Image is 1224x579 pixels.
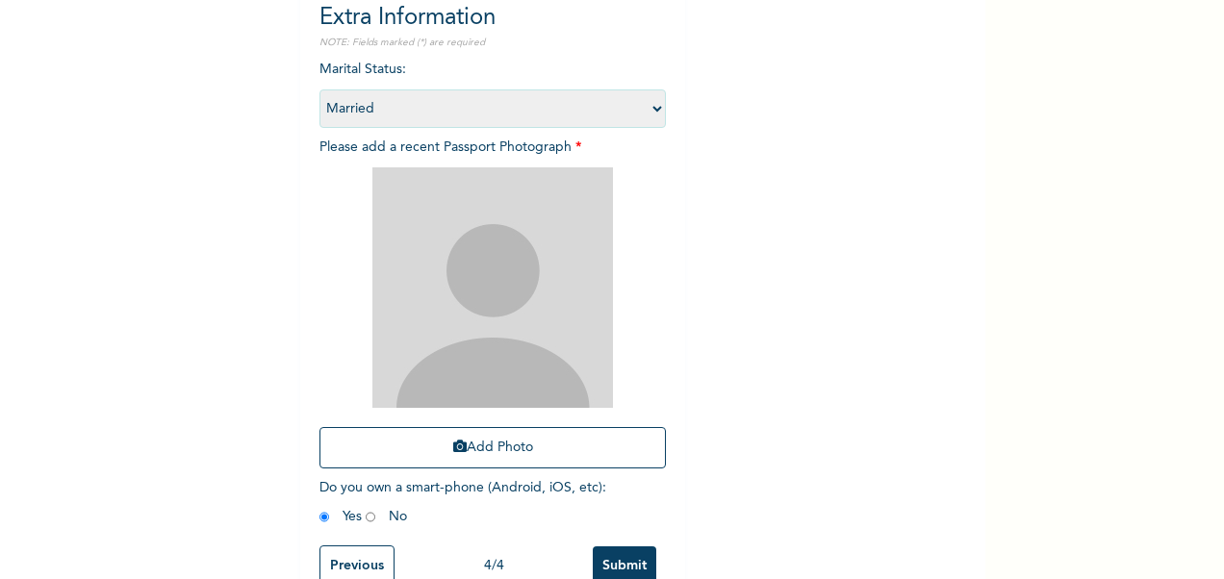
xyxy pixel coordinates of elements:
span: Please add a recent Passport Photograph [319,140,666,478]
img: Crop [372,167,613,408]
span: Do you own a smart-phone (Android, iOS, etc) : Yes No [319,481,606,523]
p: NOTE: Fields marked (*) are required [319,36,666,50]
div: 4 / 4 [395,556,593,576]
span: Marital Status : [319,63,666,115]
h2: Extra Information [319,1,666,36]
button: Add Photo [319,427,666,468]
